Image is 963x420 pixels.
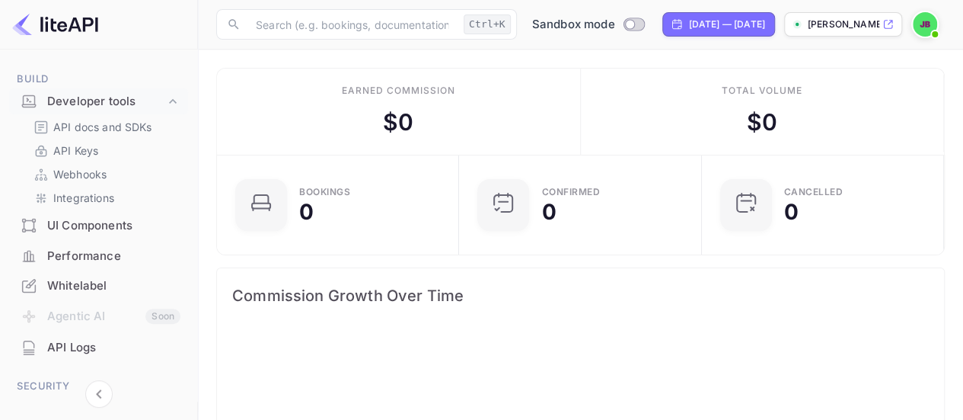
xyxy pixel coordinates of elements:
div: API Keys [27,139,182,162]
span: Security [9,378,188,395]
a: UI Components [9,211,188,239]
a: Performance [9,242,188,270]
img: Justin Bossi [913,12,937,37]
div: [DATE] — [DATE] [689,18,765,31]
div: Bookings [299,188,350,197]
div: Click to change the date range period [662,12,775,37]
div: UI Components [47,217,180,235]
div: API Logs [47,339,180,357]
span: Sandbox mode [532,16,615,34]
div: $ 0 [747,105,777,139]
a: Integrations [33,190,176,206]
p: [PERSON_NAME]-tdgkc.nui... [808,18,879,31]
div: Developer tools [47,93,165,111]
div: Whitelabel [47,277,180,295]
div: API Logs [9,333,188,363]
p: API docs and SDKs [53,119,152,135]
div: Integrations [27,187,182,209]
div: Confirmed [541,188,600,197]
a: API docs and SDKs [33,119,176,135]
div: Ctrl+K [464,14,511,34]
div: $ 0 [383,105,413,139]
a: API Logs [9,333,188,361]
div: Team management [47,401,180,418]
div: 0 [299,201,314,223]
img: LiteAPI logo [12,12,98,37]
div: UI Components [9,211,188,241]
p: Integrations [53,190,114,206]
div: Earned commission [342,84,454,98]
span: Commission Growth Over Time [232,284,929,308]
a: Whitelabel [9,271,188,300]
button: Collapse navigation [85,380,113,408]
div: 0 [541,201,556,223]
a: API Keys [33,143,176,159]
p: Webhooks [53,166,107,182]
a: Webhooks [33,166,176,182]
div: Performance [47,248,180,265]
div: 0 [784,201,799,223]
div: Switch to Production mode [526,16,650,34]
div: Developer tools [9,88,188,115]
div: API docs and SDKs [27,116,182,138]
div: Whitelabel [9,271,188,301]
span: Build [9,71,188,88]
div: CANCELLED [784,188,843,197]
div: Total volume [721,84,802,98]
div: Webhooks [27,163,182,185]
input: Search (e.g. bookings, documentation) [247,9,458,40]
div: Performance [9,242,188,271]
p: API Keys [53,143,98,159]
